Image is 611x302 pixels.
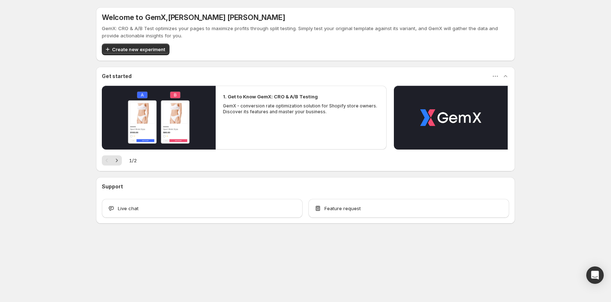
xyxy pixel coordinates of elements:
[102,13,285,22] h5: Welcome to GemX
[102,86,216,150] button: Play video
[166,13,285,22] span: , [PERSON_NAME] [PERSON_NAME]
[112,46,165,53] span: Create new experiment
[102,73,132,80] h3: Get started
[223,103,379,115] p: GemX - conversion rate optimization solution for Shopify store owners. Discover its features and ...
[394,86,508,150] button: Play video
[102,44,169,55] button: Create new experiment
[102,183,123,190] h3: Support
[112,155,122,166] button: Next
[118,205,139,212] span: Live chat
[129,157,137,164] span: 1 / 2
[586,266,604,284] div: Open Intercom Messenger
[223,93,318,100] h2: 1. Get to Know GemX: CRO & A/B Testing
[102,25,509,39] p: GemX: CRO & A/B Test optimizes your pages to maximize profits through split testing. Simply test ...
[102,155,122,166] nav: Pagination
[324,205,361,212] span: Feature request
